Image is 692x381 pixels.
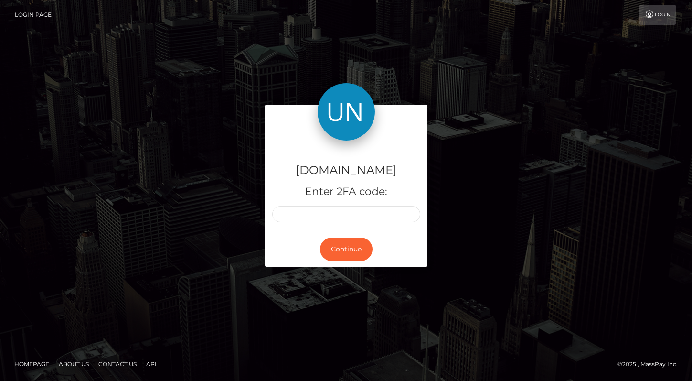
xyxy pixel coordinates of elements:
img: Unlockt.me [318,83,375,141]
a: About Us [55,357,93,371]
a: Contact Us [95,357,140,371]
a: Login [639,5,676,25]
a: Login Page [15,5,52,25]
div: © 2025 , MassPay Inc. [617,359,685,370]
h4: [DOMAIN_NAME] [272,162,420,179]
h5: Enter 2FA code: [272,185,420,199]
a: Homepage [11,357,53,371]
a: API [142,357,160,371]
button: Continue [320,238,373,261]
